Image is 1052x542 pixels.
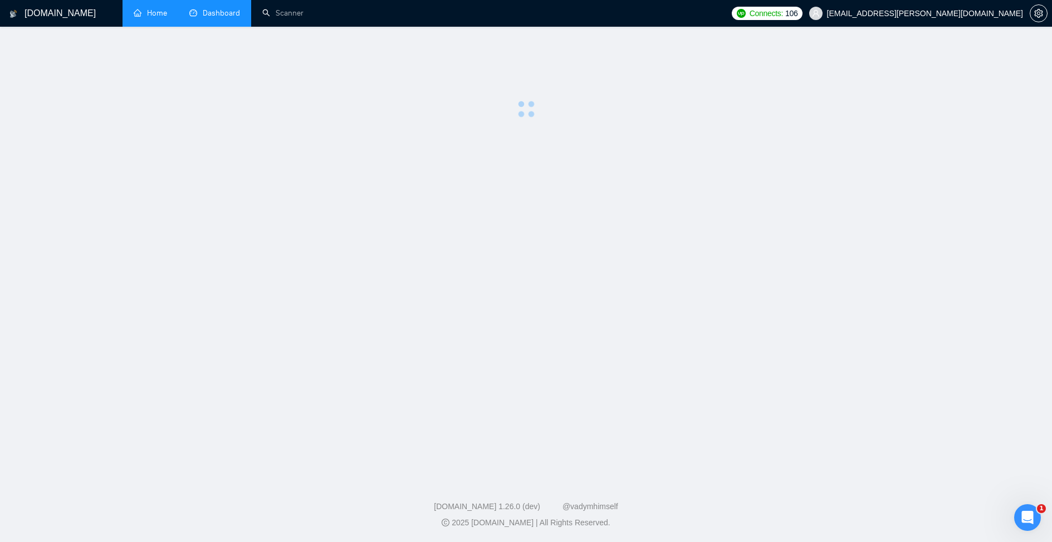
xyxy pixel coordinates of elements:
span: user [812,9,820,17]
a: @vadymhimself [562,502,618,511]
span: Dashboard [203,8,240,18]
a: searchScanner [262,8,304,18]
span: 1 [1037,504,1046,513]
img: logo [9,5,17,23]
a: setting [1030,9,1048,18]
span: copyright [442,519,449,526]
a: [DOMAIN_NAME] 1.26.0 (dev) [434,502,540,511]
span: 106 [785,7,797,19]
a: homeHome [134,8,167,18]
iframe: Intercom live chat [1014,504,1041,531]
span: dashboard [189,9,197,17]
span: setting [1030,9,1047,18]
button: setting [1030,4,1048,22]
span: Connects: [750,7,783,19]
div: 2025 [DOMAIN_NAME] | All Rights Reserved. [9,517,1043,529]
img: upwork-logo.png [737,9,746,18]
